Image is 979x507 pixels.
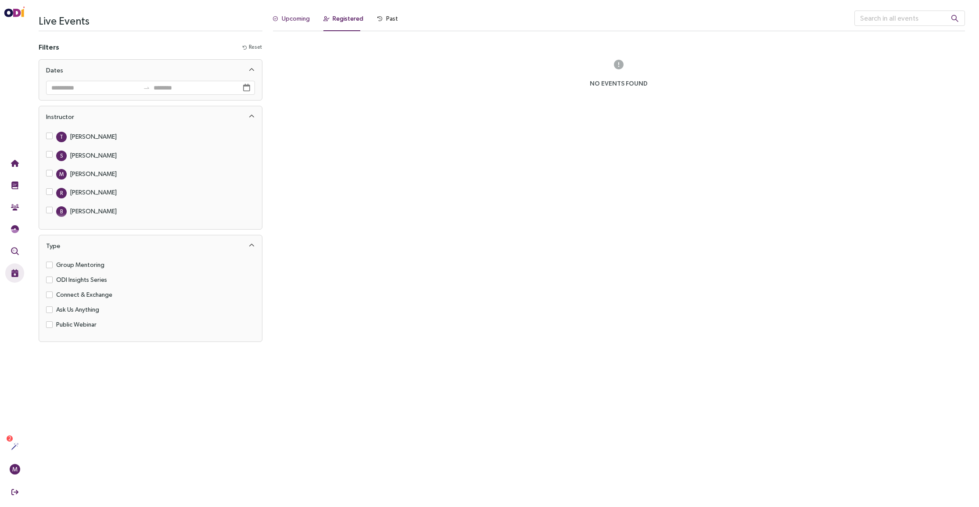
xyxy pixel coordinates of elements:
h3: Live Events [39,11,262,31]
button: Training [5,176,24,195]
span: B [60,206,63,217]
span: ODI Insights Series [53,275,111,284]
button: Reset [242,43,262,52]
div: [PERSON_NAME] [70,187,117,197]
img: Community [11,203,19,211]
button: Actions [5,437,24,456]
img: Actions [11,442,19,450]
img: Outcome Validation [11,247,19,255]
button: Outcome Validation [5,241,24,261]
img: Live Events [11,269,19,277]
div: Past [386,14,398,23]
button: Home [5,154,24,173]
button: M [5,460,24,479]
span: Reset [249,43,262,51]
div: [PERSON_NAME] [70,169,117,179]
span: M [59,169,64,180]
div: [PERSON_NAME] [70,132,117,141]
span: Group Mentoring [53,260,108,270]
div: Dates [46,65,63,76]
div: Upcoming [282,14,310,23]
img: JTBD Needs Framework [11,225,19,233]
h3: No events found [590,73,648,93]
span: search [951,14,959,22]
span: swap-right [143,84,150,91]
span: Public Webinar [53,320,100,329]
div: Dates [39,60,262,81]
img: Training [11,181,19,189]
div: Registered [333,14,363,23]
span: Connect & Exchange [53,290,116,299]
div: [PERSON_NAME] [70,206,117,216]
span: S [60,151,63,161]
button: Live Events [5,263,24,283]
h4: Filters [39,42,59,52]
button: Needs Framework [5,219,24,239]
div: [PERSON_NAME] [70,151,117,160]
div: Type [46,241,60,251]
span: to [143,84,150,91]
span: R [60,188,63,198]
span: M [12,464,18,475]
input: Search in all events [854,11,965,26]
sup: 2 [7,435,13,442]
div: Instructor [39,106,262,127]
span: T [60,132,63,142]
div: Instructor [46,111,74,122]
button: Community [5,198,24,217]
div: Type [39,235,262,256]
button: Sign Out [5,482,24,502]
button: search [944,11,966,26]
span: 2 [8,435,11,442]
span: Ask Us Anything [53,305,103,314]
